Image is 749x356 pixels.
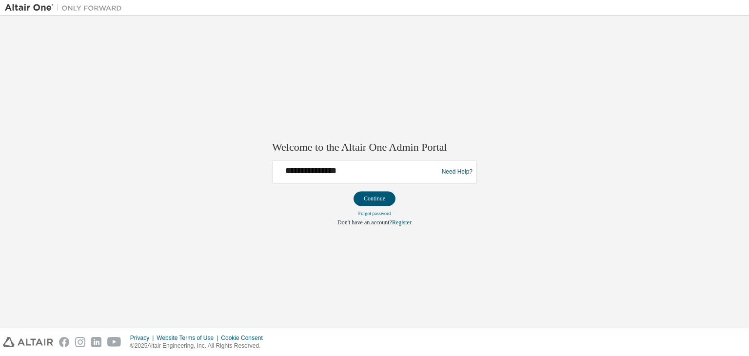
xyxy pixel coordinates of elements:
div: Privacy [130,334,157,342]
a: Forgot password [358,211,391,217]
h2: Welcome to the Altair One Admin Portal [272,140,477,154]
img: linkedin.svg [91,337,101,347]
div: Website Terms of Use [157,334,221,342]
p: © 2025 Altair Engineering, Inc. All Rights Reserved. [130,342,269,350]
button: Continue [354,192,395,206]
img: Altair One [5,3,127,13]
img: altair_logo.svg [3,337,53,347]
div: Cookie Consent [221,334,268,342]
a: Register [392,219,412,226]
img: youtube.svg [107,337,121,347]
span: Don't have an account? [337,219,392,226]
img: instagram.svg [75,337,85,347]
img: facebook.svg [59,337,69,347]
